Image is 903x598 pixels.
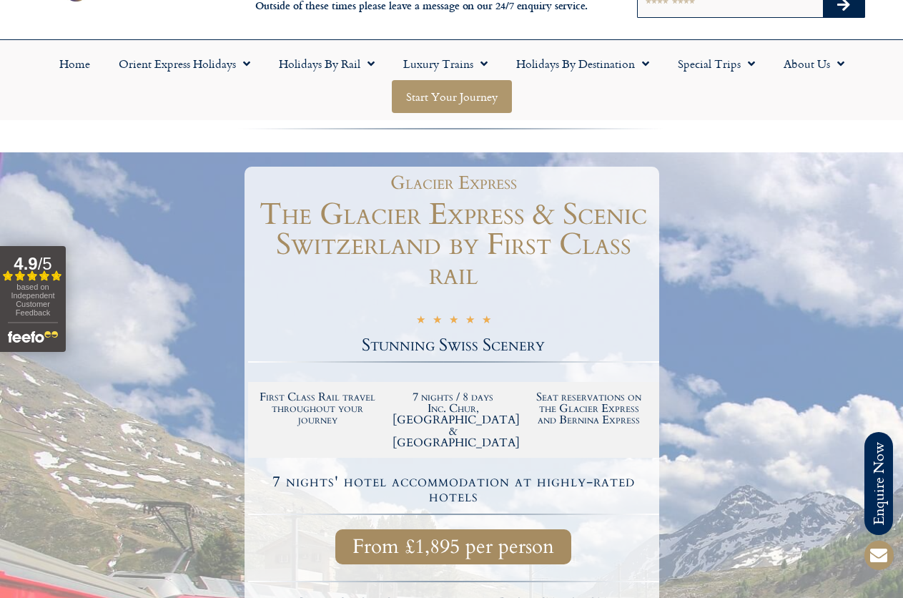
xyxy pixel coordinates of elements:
[7,47,896,113] nav: Menu
[255,174,652,192] h1: Glacier Express
[769,47,859,80] a: About Us
[528,391,650,426] h2: Seat reservations on the Glacier Express and Bernina Express
[416,315,425,328] i: ★
[502,47,663,80] a: Holidays by Destination
[392,80,512,113] a: Start your Journey
[257,391,379,426] h2: First Class Rail travel throughout your journey
[248,200,659,290] h1: The Glacier Express & Scenic Switzerland by First Class rail
[104,47,265,80] a: Orient Express Holidays
[389,47,502,80] a: Luxury Trains
[265,47,389,80] a: Holidays by Rail
[250,474,657,504] h4: 7 nights' hotel accommodation at highly-rated hotels
[352,538,554,556] span: From £1,895 per person
[465,315,475,328] i: ★
[663,47,769,80] a: Special Trips
[449,315,458,328] i: ★
[335,529,571,564] a: From £1,895 per person
[482,315,491,328] i: ★
[393,391,514,448] h2: 7 nights / 8 days Inc. Chur, [GEOGRAPHIC_DATA] & [GEOGRAPHIC_DATA]
[416,313,491,328] div: 5/5
[45,47,104,80] a: Home
[248,337,659,354] h2: Stunning Swiss Scenery
[433,315,442,328] i: ★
